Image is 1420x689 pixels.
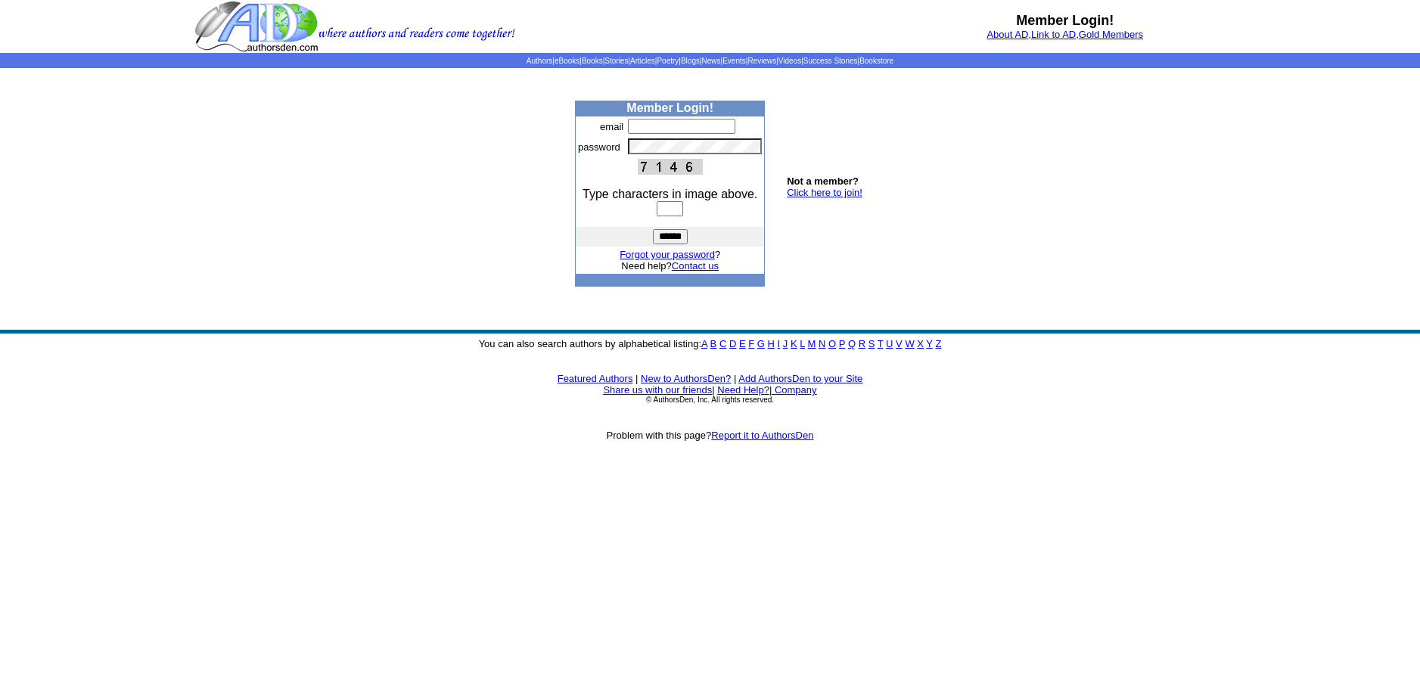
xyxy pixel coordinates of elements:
[1031,29,1076,40] a: Link to AD
[778,338,781,349] a: I
[657,57,679,65] a: Poetry
[791,338,797,349] a: K
[626,101,713,114] b: Member Login!
[787,187,862,198] a: Click here to join!
[527,57,552,65] a: Authors
[987,29,1143,40] font: , ,
[987,29,1028,40] a: About AD
[819,338,825,349] a: N
[641,373,731,384] a: New to AuthorsDen?
[800,338,805,349] a: L
[681,57,700,65] a: Blogs
[917,338,924,349] a: X
[717,384,769,396] a: Need Help?
[775,384,817,396] a: Company
[783,338,788,349] a: J
[935,338,941,349] a: Z
[604,57,628,65] a: Stories
[555,57,579,65] a: eBooks
[734,373,736,384] font: |
[828,338,836,349] a: O
[748,338,754,349] a: F
[778,57,801,65] a: Videos
[635,373,638,384] font: |
[638,159,703,175] img: This Is CAPTCHA Image
[848,338,856,349] a: Q
[719,338,726,349] a: C
[1016,13,1114,28] b: Member Login!
[701,338,707,349] a: A
[621,260,719,272] font: Need help?
[722,57,746,65] a: Events
[582,57,603,65] a: Books
[620,249,715,260] a: Forgot your password
[757,338,765,349] a: G
[859,338,865,349] a: R
[747,57,776,65] a: Reviews
[712,384,714,396] font: |
[711,430,813,441] a: Report it to AuthorsDen
[878,338,884,349] a: T
[896,338,903,349] a: V
[769,384,817,396] font: |
[603,384,712,396] a: Share us with our friends
[672,260,719,272] a: Contact us
[578,141,620,153] font: password
[808,338,816,349] a: M
[905,338,914,349] a: W
[710,338,717,349] a: B
[803,57,858,65] a: Success Stories
[607,430,814,441] font: Problem with this page?
[1079,29,1143,40] a: Gold Members
[926,338,932,349] a: Y
[479,338,942,349] font: You can also search authors by alphabetical listing:
[583,188,757,200] font: Type characters in image above.
[600,121,623,132] font: email
[859,57,893,65] a: Bookstore
[620,249,720,260] font: ?
[630,57,655,65] a: Articles
[527,57,893,65] span: | | | | | | | | | | | |
[558,373,633,384] a: Featured Authors
[729,338,736,349] a: D
[868,338,875,349] a: S
[787,175,859,187] b: Not a member?
[739,338,746,349] a: E
[886,338,893,349] a: U
[738,373,862,384] a: Add AuthorsDen to your Site
[702,57,721,65] a: News
[646,396,774,404] font: © AuthorsDen, Inc. All rights reserved.
[839,338,845,349] a: P
[768,338,775,349] a: H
